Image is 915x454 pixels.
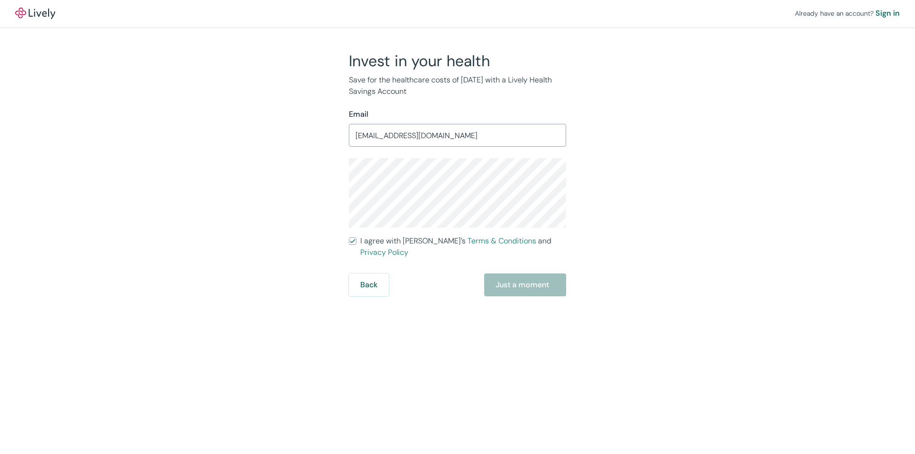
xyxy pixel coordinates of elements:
button: Back [349,273,389,296]
span: I agree with [PERSON_NAME]’s and [360,235,566,258]
a: Sign in [875,8,900,19]
p: Save for the healthcare costs of [DATE] with a Lively Health Savings Account [349,74,566,97]
h2: Invest in your health [349,51,566,71]
label: Email [349,109,368,120]
a: LivelyLively [15,8,55,19]
a: Privacy Policy [360,247,408,257]
div: Already have an account? [795,8,900,19]
a: Terms & Conditions [468,236,536,246]
img: Lively [15,8,55,19]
